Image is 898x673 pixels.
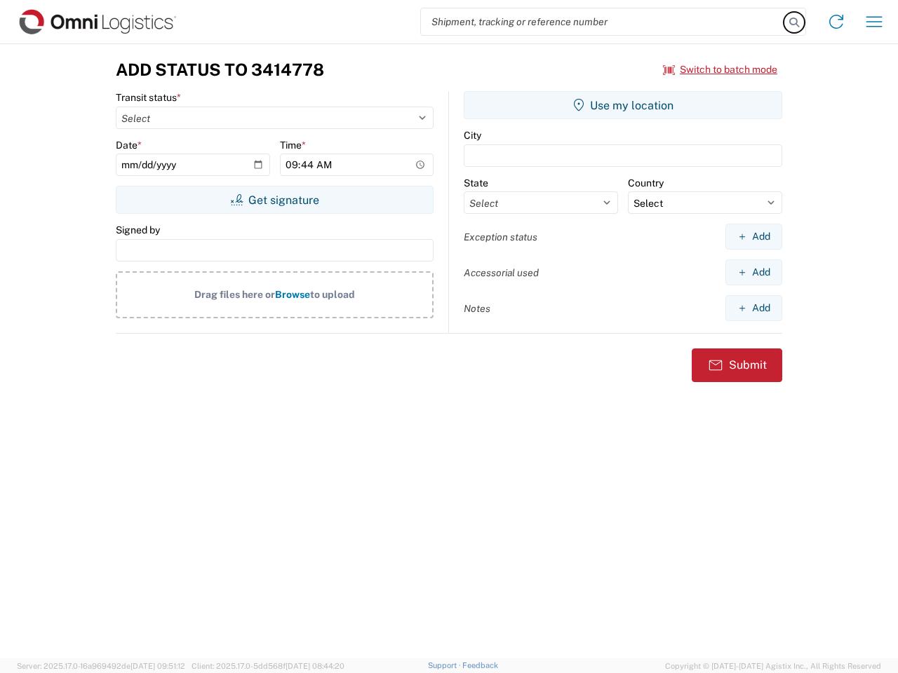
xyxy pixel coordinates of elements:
[116,139,142,151] label: Date
[310,289,355,300] span: to upload
[464,177,488,189] label: State
[116,91,181,104] label: Transit status
[464,231,537,243] label: Exception status
[116,224,160,236] label: Signed by
[17,662,185,670] span: Server: 2025.17.0-16a969492de
[421,8,784,35] input: Shipment, tracking or reference number
[116,60,324,80] h3: Add Status to 3414778
[663,58,777,81] button: Switch to batch mode
[725,224,782,250] button: Add
[725,259,782,285] button: Add
[194,289,275,300] span: Drag files here or
[464,266,539,279] label: Accessorial used
[462,661,498,669] a: Feedback
[464,129,481,142] label: City
[665,660,881,672] span: Copyright © [DATE]-[DATE] Agistix Inc., All Rights Reserved
[628,177,664,189] label: Country
[130,662,185,670] span: [DATE] 09:51:12
[286,662,344,670] span: [DATE] 08:44:20
[692,348,782,382] button: Submit
[192,662,344,670] span: Client: 2025.17.0-5dd568f
[464,302,490,315] label: Notes
[428,661,463,669] a: Support
[275,289,310,300] span: Browse
[116,186,434,214] button: Get signature
[280,139,306,151] label: Time
[725,295,782,321] button: Add
[464,91,782,119] button: Use my location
